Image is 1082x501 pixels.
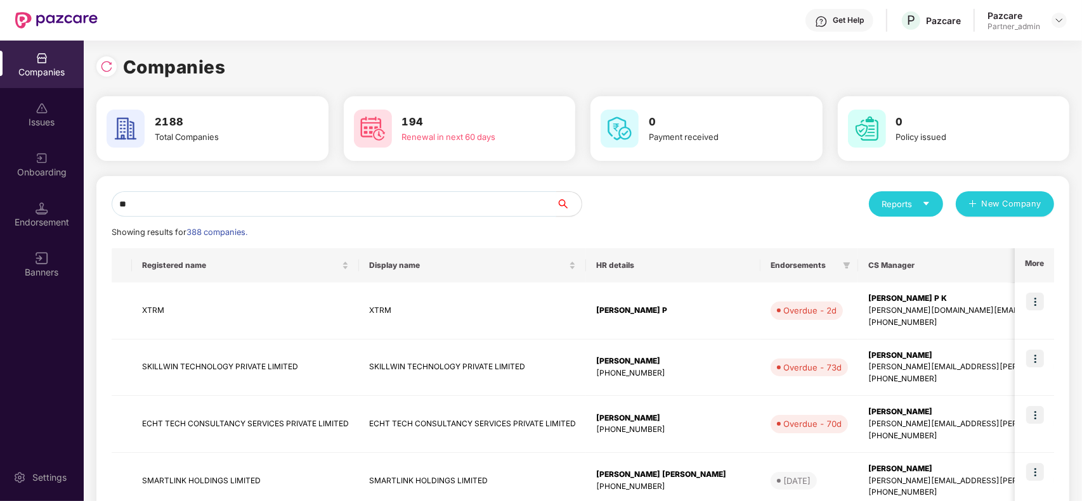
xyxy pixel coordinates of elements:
span: 388 companies. [186,227,247,237]
h3: 194 [402,114,540,130]
span: Display name [369,260,566,270]
img: icon [1026,463,1044,481]
span: Registered name [142,260,339,270]
td: XTRM [359,282,586,339]
span: caret-down [922,200,930,208]
img: svg+xml;base64,PHN2ZyB3aWR0aD0iMjAiIGhlaWdodD0iMjAiIHZpZXdCb3g9IjAgMCAyMCAyMCIgZmlsbD0ibm9uZSIgeG... [36,152,48,165]
h3: 2188 [155,114,292,130]
span: Showing results for [112,227,247,237]
div: [PHONE_NUMBER] [596,367,750,379]
th: HR details [586,248,760,282]
span: New Company [982,198,1042,210]
div: Settings [29,471,70,484]
div: [PHONE_NUMBER] [596,481,750,493]
h1: Companies [123,53,226,81]
h3: 0 [896,114,1034,130]
div: Pazcare [987,10,1040,22]
td: XTRM [132,282,359,339]
img: svg+xml;base64,PHN2ZyB3aWR0aD0iMTQuNSIgaGVpZ2h0PSIxNC41IiB2aWV3Qm94PSIwIDAgMTYgMTYiIGZpbGw9Im5vbm... [36,202,48,215]
div: [PERSON_NAME] [PERSON_NAME] [596,469,750,481]
td: SKILLWIN TECHNOLOGY PRIVATE LIMITED [132,339,359,396]
th: Registered name [132,248,359,282]
img: svg+xml;base64,PHN2ZyB4bWxucz0iaHR0cDovL3d3dy53My5vcmcvMjAwMC9zdmciIHdpZHRoPSI2MCIgaGVpZ2h0PSI2MC... [601,110,639,148]
div: Reports [882,198,930,210]
img: svg+xml;base64,PHN2ZyB4bWxucz0iaHR0cDovL3d3dy53My5vcmcvMjAwMC9zdmciIHdpZHRoPSI2MCIgaGVpZ2h0PSI2MC... [354,110,392,148]
div: [PERSON_NAME] P [596,305,750,317]
div: Pazcare [926,15,961,27]
div: Renewal in next 60 days [402,130,540,143]
img: svg+xml;base64,PHN2ZyBpZD0iRHJvcGRvd24tMzJ4MzIiIHhtbG5zPSJodHRwOi8vd3d3LnczLm9yZy8yMDAwL3N2ZyIgd2... [1054,15,1064,25]
div: [PHONE_NUMBER] [596,424,750,436]
button: search [556,191,582,217]
h3: 0 [649,114,786,130]
img: icon [1026,350,1044,367]
img: svg+xml;base64,PHN2ZyB4bWxucz0iaHR0cDovL3d3dy53My5vcmcvMjAwMC9zdmciIHdpZHRoPSI2MCIgaGVpZ2h0PSI2MC... [107,110,145,148]
img: icon [1026,293,1044,310]
img: svg+xml;base64,PHN2ZyBpZD0iSGVscC0zMngzMiIgeG1sbnM9Imh0dHA6Ly93d3cudzMub3JnLzIwMDAvc3ZnIiB3aWR0aD... [815,15,828,28]
img: svg+xml;base64,PHN2ZyBpZD0iQ29tcGFuaWVzIiB4bWxucz0iaHR0cDovL3d3dy53My5vcmcvMjAwMC9zdmciIHdpZHRoPS... [36,52,48,65]
span: filter [840,258,853,273]
img: New Pazcare Logo [15,12,98,29]
div: Payment received [649,130,786,143]
img: svg+xml;base64,PHN2ZyB3aWR0aD0iMTYiIGhlaWdodD0iMTYiIHZpZXdCb3g9IjAgMCAxNiAxNiIgZmlsbD0ibm9uZSIgeG... [36,252,48,265]
span: P [907,13,915,28]
td: SKILLWIN TECHNOLOGY PRIVATE LIMITED [359,339,586,396]
span: plus [968,200,977,210]
div: [PERSON_NAME] [596,412,750,424]
th: Display name [359,248,586,282]
div: Overdue - 2d [783,304,837,317]
img: svg+xml;base64,PHN2ZyBpZD0iU2V0dGluZy0yMHgyMCIgeG1sbnM9Imh0dHA6Ly93d3cudzMub3JnLzIwMDAvc3ZnIiB3aW... [13,471,26,484]
div: Get Help [833,15,864,25]
span: search [556,199,582,209]
div: Total Companies [155,130,292,143]
div: Partner_admin [987,22,1040,32]
div: [DATE] [783,474,811,487]
th: More [1015,248,1054,282]
div: Overdue - 73d [783,361,842,374]
button: plusNew Company [956,191,1054,217]
div: Policy issued [896,130,1034,143]
img: svg+xml;base64,PHN2ZyB4bWxucz0iaHR0cDovL3d3dy53My5vcmcvMjAwMC9zdmciIHdpZHRoPSI2MCIgaGVpZ2h0PSI2MC... [848,110,886,148]
div: [PERSON_NAME] [596,355,750,367]
img: svg+xml;base64,PHN2ZyBpZD0iSXNzdWVzX2Rpc2FibGVkIiB4bWxucz0iaHR0cDovL3d3dy53My5vcmcvMjAwMC9zdmciIH... [36,102,48,115]
span: Endorsements [771,260,838,270]
img: svg+xml;base64,PHN2ZyBpZD0iUmVsb2FkLTMyeDMyIiB4bWxucz0iaHR0cDovL3d3dy53My5vcmcvMjAwMC9zdmciIHdpZH... [100,60,113,73]
div: Overdue - 70d [783,417,842,430]
td: ECHT TECH CONSULTANCY SERVICES PRIVATE LIMITED [132,396,359,453]
span: filter [843,262,851,269]
img: icon [1026,406,1044,424]
td: ECHT TECH CONSULTANCY SERVICES PRIVATE LIMITED [359,396,586,453]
